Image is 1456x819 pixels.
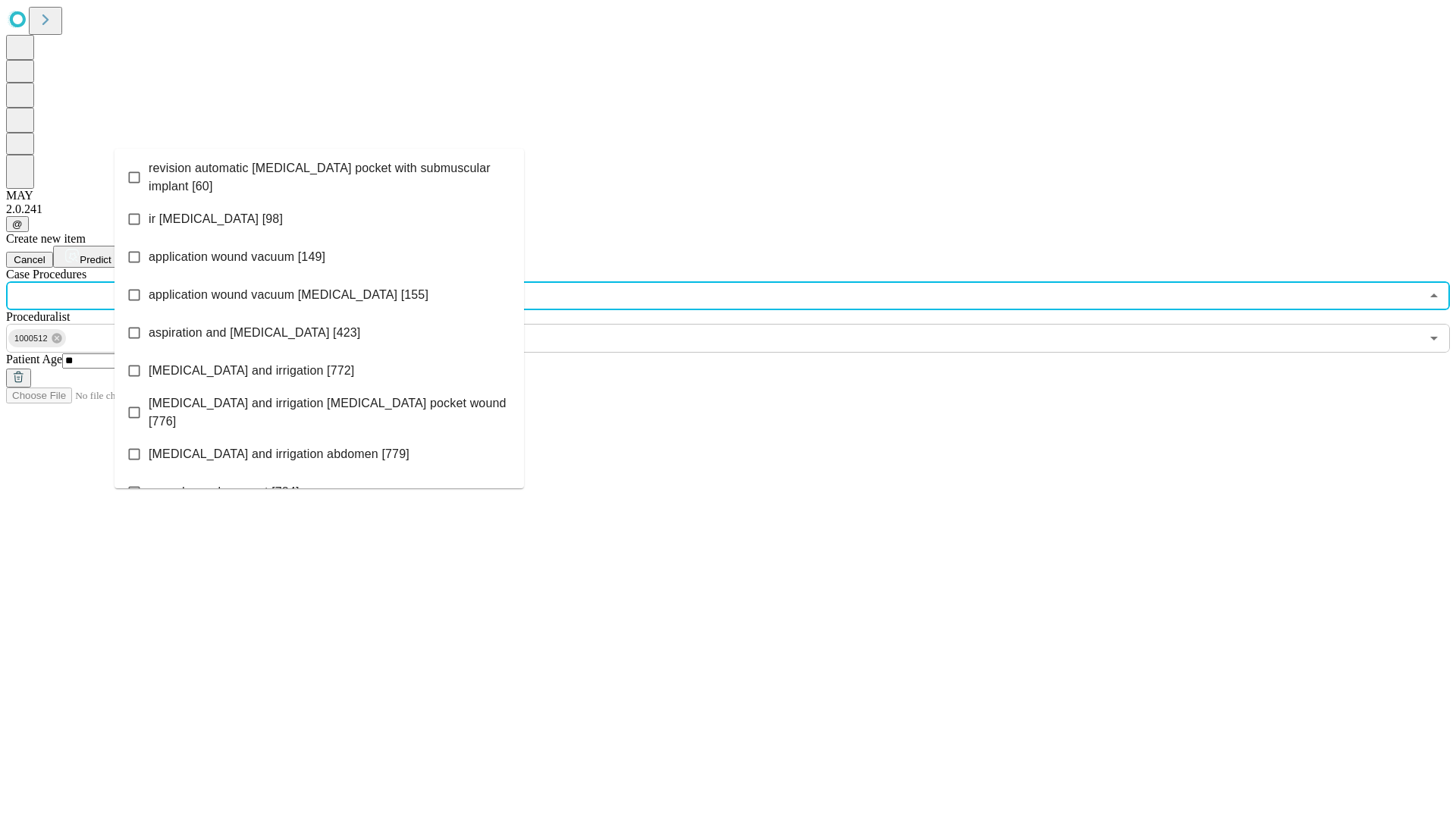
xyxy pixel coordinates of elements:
[53,246,123,268] button: Predict
[6,310,70,323] span: Proceduralist
[12,218,23,230] span: @
[1423,328,1445,349] button: Open
[149,483,300,501] span: wound vac placement [784]
[6,353,62,366] span: Patient Age
[6,252,53,268] button: Cancel
[6,232,86,245] span: Create new item
[149,394,512,431] span: [MEDICAL_DATA] and irrigation [MEDICAL_DATA] pocket wound [776]
[149,445,409,463] span: [MEDICAL_DATA] and irrigation abdomen [779]
[1423,285,1445,306] button: Close
[149,210,283,228] span: ir [MEDICAL_DATA] [98]
[6,189,1450,202] div: MAY
[6,268,86,281] span: Scheduled Procedure
[149,324,360,342] span: aspiration and [MEDICAL_DATA] [423]
[14,254,45,265] span: Cancel
[149,248,325,266] span: application wound vacuum [149]
[80,254,111,265] span: Predict
[6,216,29,232] button: @
[149,286,428,304] span: application wound vacuum [MEDICAL_DATA] [155]
[149,159,512,196] span: revision automatic [MEDICAL_DATA] pocket with submuscular implant [60]
[149,362,354,380] span: [MEDICAL_DATA] and irrigation [772]
[8,329,66,347] div: 1000512
[6,202,1450,216] div: 2.0.241
[8,330,54,347] span: 1000512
